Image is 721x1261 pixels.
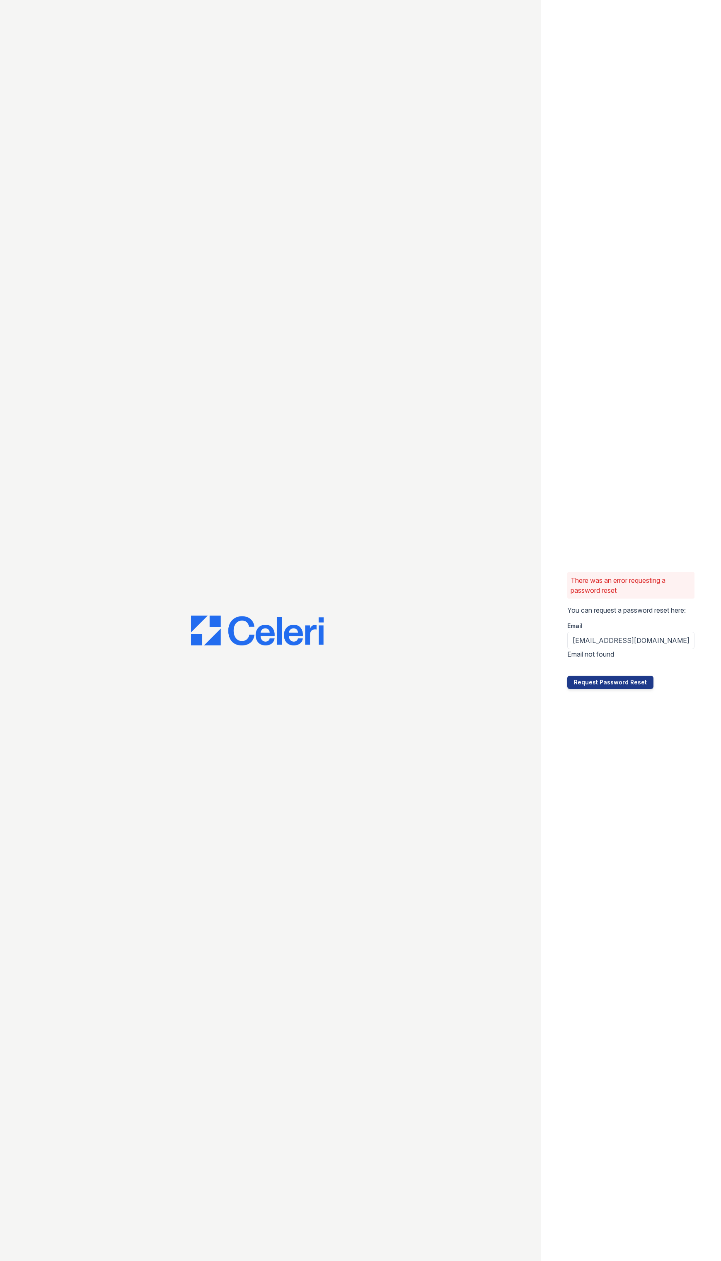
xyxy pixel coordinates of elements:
[567,605,694,615] p: You can request a password reset here:
[567,622,583,630] label: Email
[567,676,653,689] button: Request Password Reset
[571,575,691,595] p: There was an error requesting a password reset
[567,650,614,658] span: Email not found
[191,616,324,645] img: CE_Logo_Blue-a8612792a0a2168367f1c8372b55b34899dd931a85d93a1a3d3e32e68fde9ad4.png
